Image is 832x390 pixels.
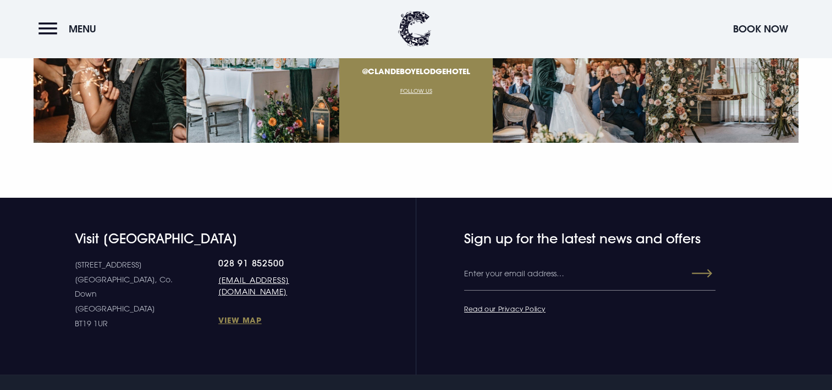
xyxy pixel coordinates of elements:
h4: Sign up for the latest news and offers [464,231,670,247]
button: Book Now [728,17,794,41]
span: Menu [69,23,96,35]
button: Submit [673,264,712,283]
input: Enter your email address… [464,258,715,291]
a: Read our Privacy Policy [464,304,546,313]
a: Follow Us [400,87,432,94]
a: View Map [218,315,344,325]
a: @clandeboyelodgehotel [362,66,470,76]
img: Clandeboye Lodge [398,11,431,47]
button: Menu [38,17,102,41]
p: [STREET_ADDRESS] [GEOGRAPHIC_DATA], Co. Down [GEOGRAPHIC_DATA] BT19 1UR [75,258,218,331]
a: [EMAIL_ADDRESS][DOMAIN_NAME] [218,274,344,297]
h4: Visit [GEOGRAPHIC_DATA] [75,231,344,247]
a: 028 91 852500 [218,258,344,269]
